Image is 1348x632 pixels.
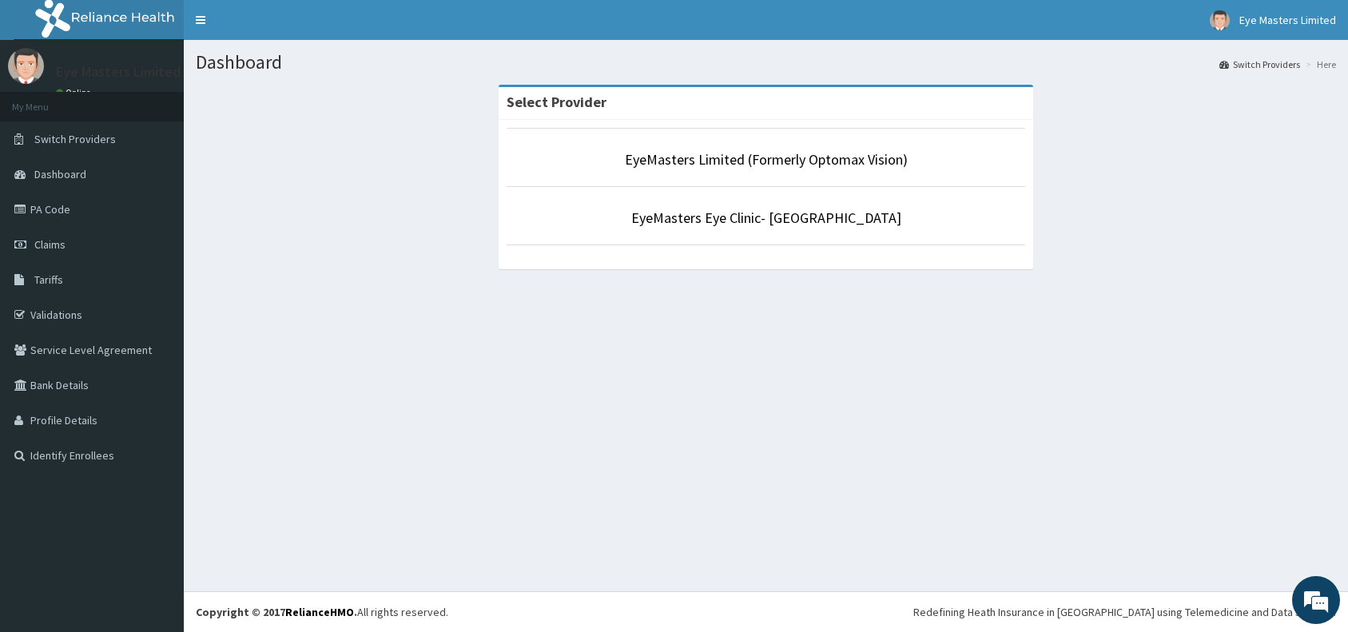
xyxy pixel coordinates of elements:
[184,591,1348,632] footer: All rights reserved.
[631,209,901,227] a: EyeMasters Eye Clinic- [GEOGRAPHIC_DATA]
[34,167,86,181] span: Dashboard
[34,237,66,252] span: Claims
[1239,13,1336,27] span: Eye Masters Limited
[507,93,606,111] strong: Select Provider
[285,605,354,619] a: RelianceHMO
[913,604,1336,620] div: Redefining Heath Insurance in [GEOGRAPHIC_DATA] using Telemedicine and Data Science!
[1210,10,1230,30] img: User Image
[1302,58,1336,71] li: Here
[1219,58,1300,71] a: Switch Providers
[625,150,908,169] a: EyeMasters Limited (Formerly Optomax Vision)
[56,87,94,98] a: Online
[56,65,181,79] p: Eye Masters Limited
[34,272,63,287] span: Tariffs
[34,132,116,146] span: Switch Providers
[196,52,1336,73] h1: Dashboard
[8,48,44,84] img: User Image
[196,605,357,619] strong: Copyright © 2017 .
